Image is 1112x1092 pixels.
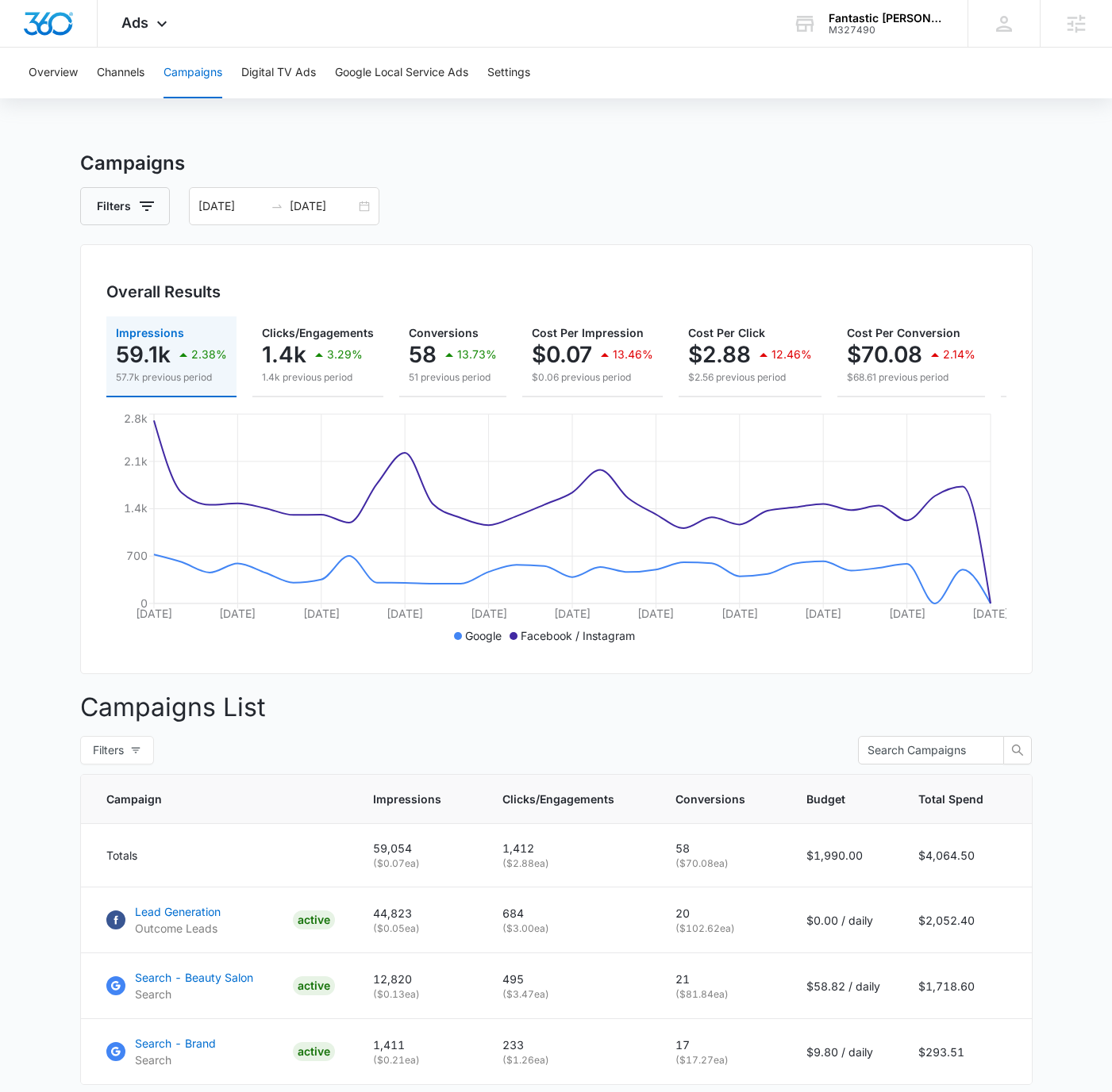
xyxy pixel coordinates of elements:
div: ACTIVE [293,1042,335,1061]
button: Filters [80,736,154,764]
p: 17 [675,1036,768,1053]
p: 3.29% [327,349,363,360]
p: 2.38% [191,349,227,360]
span: Cost Per Conversion [847,326,960,339]
td: $4,064.50 [899,824,1032,887]
p: 233 [502,1036,637,1053]
tspan: [DATE] [387,607,423,620]
p: 58 [409,342,437,367]
p: 12,820 [373,971,464,987]
p: Search - Beauty Salon [135,969,253,986]
p: ( $3.47 ea) [502,987,637,1002]
p: Search [135,1052,216,1068]
tspan: [DATE] [721,607,757,620]
p: ( $3.00 ea) [502,921,637,936]
h3: Overall Results [106,280,221,304]
p: $0.00 / daily [806,912,880,929]
tspan: [DATE] [972,607,1009,620]
span: Filters [93,741,124,759]
p: 51 previous period [409,370,497,385]
p: $68.61 previous period [847,370,975,385]
tspan: [DATE] [805,607,841,620]
p: 1.4k previous period [262,370,374,385]
button: Campaigns [164,48,222,98]
button: Google Local Service Ads [335,48,468,98]
p: ( $0.05 ea) [373,921,464,936]
div: Totals [106,847,335,864]
p: $0.06 previous period [532,370,653,385]
p: 684 [502,905,637,921]
tspan: [DATE] [219,607,256,620]
p: 13.73% [457,349,497,360]
tspan: [DATE] [135,607,171,620]
img: Google Ads [106,1042,125,1061]
p: Lead Generation [135,903,221,920]
span: Ads [121,14,148,31]
button: Settings [487,48,530,98]
p: Facebook / Instagram [521,627,635,644]
tspan: 1.4k [123,501,147,515]
p: ( $70.08 ea) [675,856,768,871]
p: Outcome Leads [135,920,221,937]
a: FacebookLead GenerationOutcome LeadsACTIVE [106,903,335,937]
p: 59.1k [116,342,171,367]
p: ( $17.27 ea) [675,1053,768,1067]
p: $0.07 [532,342,592,367]
span: Budget [806,791,857,807]
tspan: 2.1k [123,454,147,468]
tspan: 700 [125,549,147,562]
p: Google [465,627,502,644]
p: Search [135,986,253,1002]
p: 1.4k [262,342,306,367]
h3: Campaigns [80,149,1033,178]
p: ( $1.26 ea) [502,1053,637,1067]
p: ( $81.84 ea) [675,987,768,1002]
p: 1,412 [502,840,637,856]
span: Campaign [106,791,312,807]
p: 20 [675,905,768,921]
tspan: [DATE] [302,607,339,620]
p: 1,411 [373,1036,464,1053]
p: $58.82 / daily [806,978,880,994]
span: Clicks/Engagements [502,791,614,807]
tspan: [DATE] [553,607,590,620]
p: Search - Brand [135,1035,216,1052]
button: Filters [80,187,170,225]
img: Facebook [106,910,125,929]
p: $2.56 previous period [688,370,812,385]
a: Google AdsSearch - BrandSearchACTIVE [106,1035,335,1068]
tspan: 0 [140,596,147,610]
span: swap-right [271,200,283,213]
p: 57.7k previous period [116,370,227,385]
p: 44,823 [373,905,464,921]
p: 21 [675,971,768,987]
button: Digital TV Ads [241,48,316,98]
input: End date [290,197,356,215]
button: Overview [29,48,78,98]
tspan: [DATE] [637,607,674,620]
span: Clicks/Engagements [262,326,374,339]
tspan: [DATE] [470,607,506,620]
p: $70.08 [847,342,922,367]
div: ACTIVE [293,910,335,929]
p: 495 [502,971,637,987]
p: ( $2.88 ea) [502,856,637,871]
td: $293.51 [899,1019,1032,1085]
p: 59,054 [373,840,464,856]
p: ( $102.62 ea) [675,921,768,936]
p: $1,990.00 [806,847,880,864]
span: Impressions [116,326,184,339]
img: Google Ads [106,976,125,995]
p: $9.80 / daily [806,1044,880,1060]
p: 13.46% [613,349,653,360]
p: ( $0.07 ea) [373,856,464,871]
td: $1,718.60 [899,953,1032,1019]
span: Cost Per Click [688,326,765,339]
p: 12.46% [771,349,812,360]
p: ( $0.13 ea) [373,987,464,1002]
span: search [1004,744,1031,757]
span: Conversions [675,791,745,807]
span: Total Spend [918,791,983,807]
span: Conversions [409,326,479,339]
button: search [1003,736,1032,764]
